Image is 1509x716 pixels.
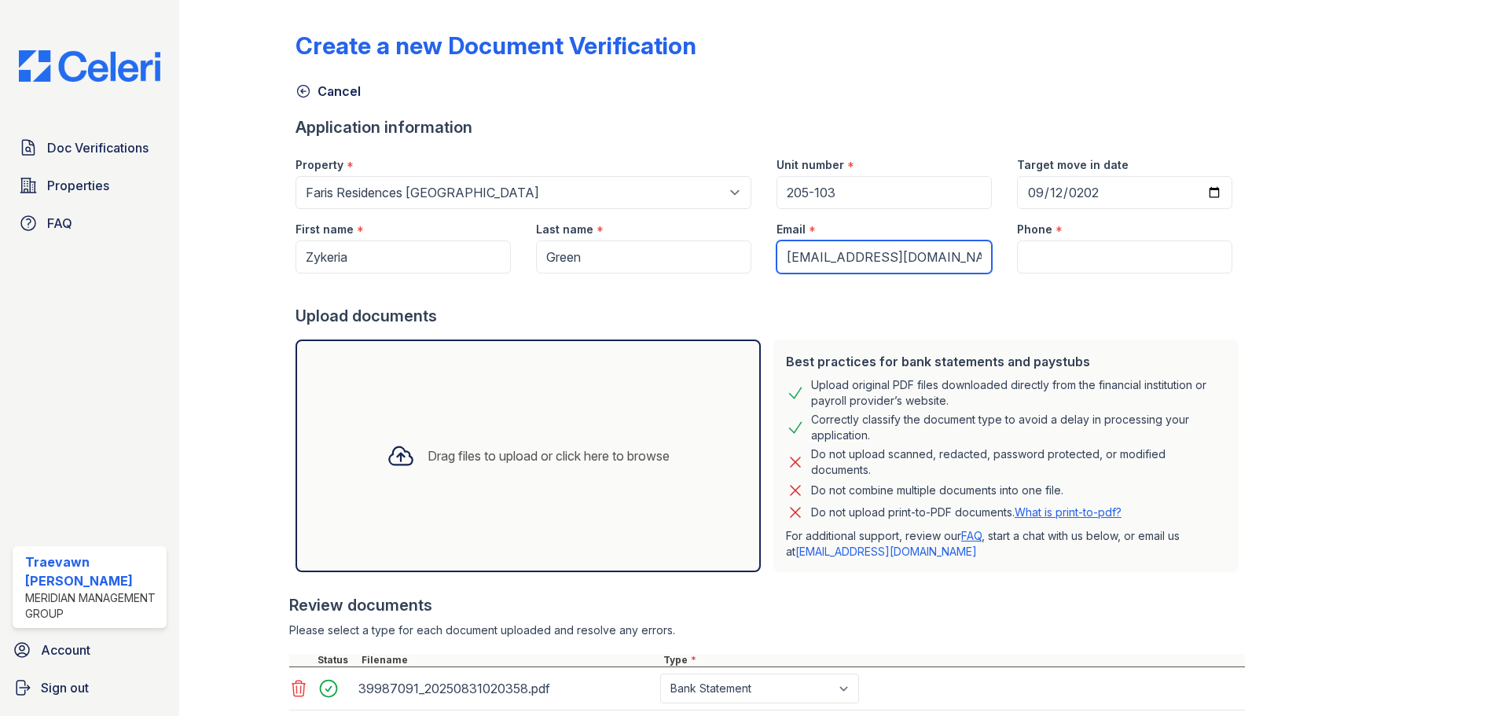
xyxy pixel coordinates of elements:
[6,634,173,666] a: Account
[6,50,173,82] img: CE_Logo_Blue-a8612792a0a2168367f1c8372b55b34899dd931a85d93a1a3d3e32e68fde9ad4.png
[777,222,806,237] label: Email
[1015,505,1122,519] a: What is print-to-pdf?
[47,214,72,233] span: FAQ
[25,590,160,622] div: Meridian Management Group
[811,446,1226,478] div: Do not upload scanned, redacted, password protected, or modified documents.
[428,446,670,465] div: Drag files to upload or click here to browse
[289,594,1245,616] div: Review documents
[6,672,173,703] a: Sign out
[289,622,1245,638] div: Please select a type for each document uploaded and resolve any errors.
[536,222,593,237] label: Last name
[296,305,1245,327] div: Upload documents
[13,170,167,201] a: Properties
[13,132,167,163] a: Doc Verifications
[296,116,1245,138] div: Application information
[660,654,1245,666] div: Type
[1017,157,1129,173] label: Target move in date
[296,31,696,60] div: Create a new Document Verification
[13,207,167,239] a: FAQ
[314,654,358,666] div: Status
[296,157,343,173] label: Property
[47,176,109,195] span: Properties
[961,529,982,542] a: FAQ
[811,481,1063,500] div: Do not combine multiple documents into one file.
[41,678,89,697] span: Sign out
[41,641,90,659] span: Account
[786,528,1226,560] p: For additional support, review our , start a chat with us below, or email us at
[25,553,160,590] div: Traevawn [PERSON_NAME]
[811,377,1226,409] div: Upload original PDF files downloaded directly from the financial institution or payroll provider’...
[811,505,1122,520] p: Do not upload print-to-PDF documents.
[786,352,1226,371] div: Best practices for bank statements and paystubs
[811,412,1226,443] div: Correctly classify the document type to avoid a delay in processing your application.
[47,138,149,157] span: Doc Verifications
[358,654,660,666] div: Filename
[296,222,354,237] label: First name
[296,82,361,101] a: Cancel
[358,676,654,701] div: 39987091_20250831020358.pdf
[1017,222,1052,237] label: Phone
[795,545,977,558] a: [EMAIL_ADDRESS][DOMAIN_NAME]
[777,157,844,173] label: Unit number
